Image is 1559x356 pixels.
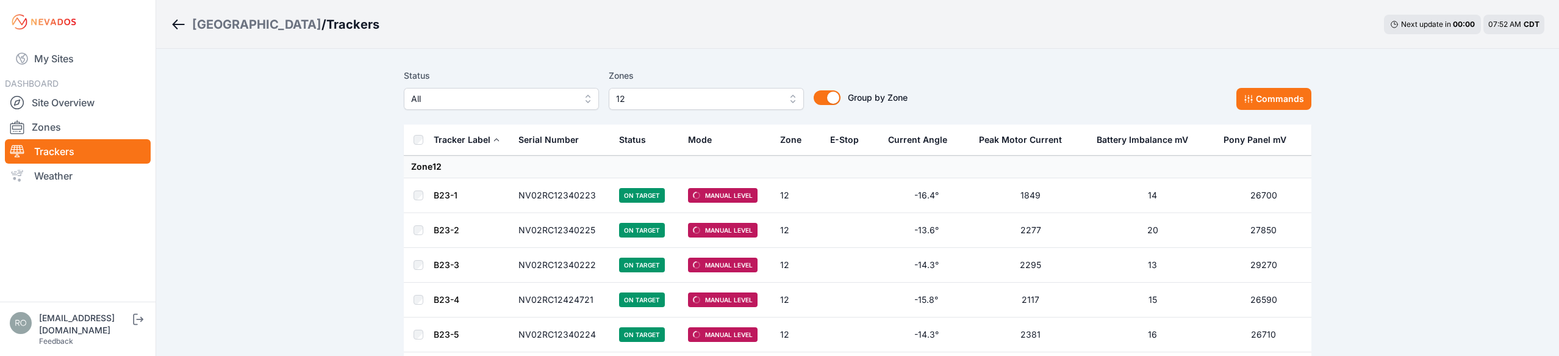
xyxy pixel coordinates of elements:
[688,134,712,146] div: Mode
[619,327,665,342] span: On Target
[688,223,758,238] span: Manual Level
[830,134,859,146] div: E-Stop
[404,88,599,110] button: All
[5,139,151,164] a: Trackers
[1097,125,1198,154] button: Battery Imbalance mV
[518,134,579,146] div: Serial Number
[1097,134,1188,146] div: Battery Imbalance mV
[688,125,722,154] button: Mode
[972,178,1089,213] td: 1849
[404,68,599,83] label: Status
[1224,134,1286,146] div: Pony Panel mV
[619,125,656,154] button: Status
[688,258,758,272] span: Manual Level
[39,312,131,336] div: [EMAIL_ADDRESS][DOMAIN_NAME]
[511,318,612,352] td: NV02RC12340224
[5,115,151,139] a: Zones
[434,134,490,146] div: Tracker Label
[10,12,78,32] img: Nevados
[881,213,972,248] td: -13.6°
[1089,213,1216,248] td: 20
[780,134,801,146] div: Zone
[1216,178,1311,213] td: 26700
[1089,283,1216,318] td: 15
[5,164,151,188] a: Weather
[1089,248,1216,283] td: 13
[688,292,758,307] span: Manual Level
[972,283,1089,318] td: 2117
[1453,20,1475,29] div: 00 : 00
[979,125,1072,154] button: Peak Motor Current
[972,213,1089,248] td: 2277
[619,292,665,307] span: On Target
[434,125,500,154] button: Tracker Label
[609,88,804,110] button: 12
[511,248,612,283] td: NV02RC12340222
[411,92,575,106] span: All
[10,312,32,334] img: rono@prim.com
[434,190,457,200] a: B23-1
[888,134,947,146] div: Current Angle
[773,213,823,248] td: 12
[39,336,73,346] a: Feedback
[830,125,869,154] button: E-Stop
[434,225,459,235] a: B23-2
[1401,20,1451,29] span: Next update in
[192,16,321,33] a: [GEOGRAPHIC_DATA]
[888,125,957,154] button: Current Angle
[1089,178,1216,213] td: 14
[511,178,612,213] td: NV02RC12340223
[434,294,459,305] a: B23-4
[171,9,379,40] nav: Breadcrumb
[1216,213,1311,248] td: 27850
[1089,318,1216,352] td: 16
[881,178,972,213] td: -16.4°
[619,134,646,146] div: Status
[881,318,972,352] td: -14.3°
[1216,318,1311,352] td: 26710
[773,178,823,213] td: 12
[434,260,459,270] a: B23-3
[881,283,972,318] td: -15.8°
[1236,88,1311,110] button: Commands
[881,248,972,283] td: -14.3°
[773,283,823,318] td: 12
[5,44,151,73] a: My Sites
[1524,20,1539,29] span: CDT
[1488,20,1521,29] span: 07:52 AM
[972,248,1089,283] td: 2295
[1224,125,1296,154] button: Pony Panel mV
[619,258,665,272] span: On Target
[434,329,459,340] a: B23-5
[619,188,665,203] span: On Target
[848,92,908,103] span: Group by Zone
[404,156,1311,178] td: Zone 12
[616,92,779,106] span: 12
[609,68,804,83] label: Zones
[619,223,665,238] span: On Target
[688,188,758,203] span: Manual Level
[518,125,589,154] button: Serial Number
[773,248,823,283] td: 12
[780,125,811,154] button: Zone
[511,213,612,248] td: NV02RC12340225
[1216,248,1311,283] td: 29270
[979,134,1062,146] div: Peak Motor Current
[688,327,758,342] span: Manual Level
[773,318,823,352] td: 12
[326,16,379,33] h3: Trackers
[1216,283,1311,318] td: 26590
[321,16,326,33] span: /
[5,78,59,89] span: DASHBOARD
[972,318,1089,352] td: 2381
[5,90,151,115] a: Site Overview
[511,283,612,318] td: NV02RC12424721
